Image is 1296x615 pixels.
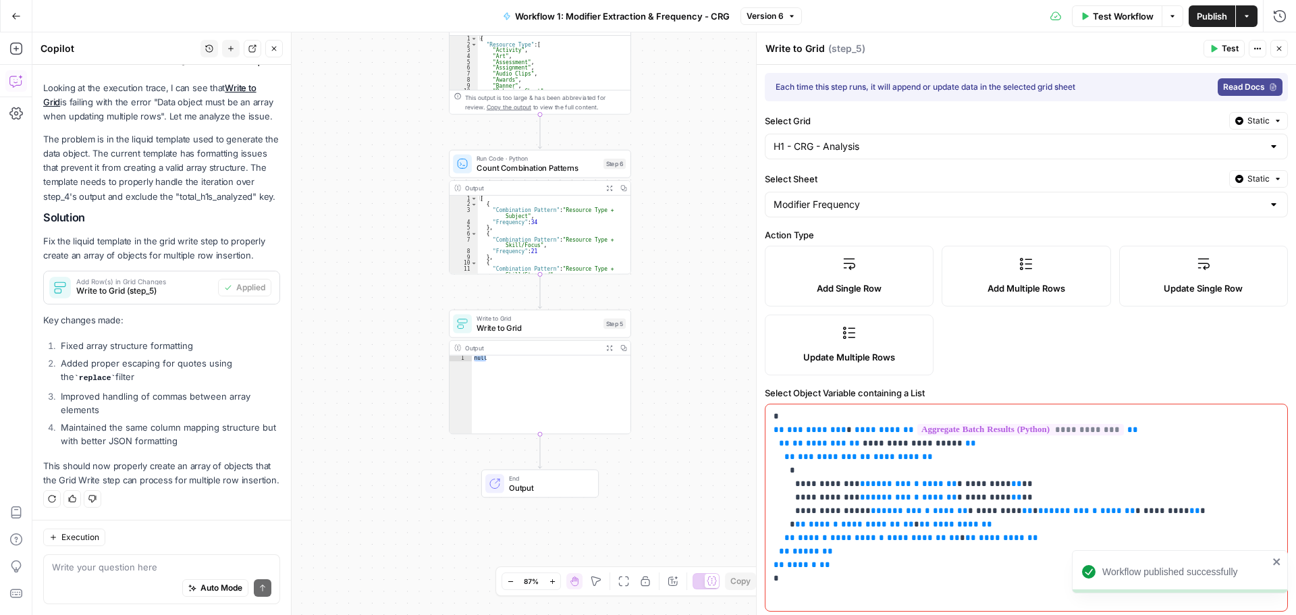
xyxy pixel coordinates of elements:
span: Add Row(s) in Grid Changes [76,278,213,285]
p: Key changes made: [43,313,280,327]
div: 5 [450,225,478,231]
textarea: Write to Grid [765,42,825,55]
li: Fixed array structure formatting [57,339,280,352]
div: 3 [450,207,478,219]
span: Execution [61,531,99,543]
span: Publish [1197,9,1227,23]
label: Select Grid [765,114,1224,128]
span: Static [1247,115,1270,127]
span: Run Code · Python [477,154,599,163]
span: Test Workflow [1093,9,1154,23]
p: Looking at the execution trace, I can see that is failing with the error "Data object must be an ... [43,81,280,124]
span: 87% [524,576,539,587]
span: Toggle code folding, rows 6 through 9 [470,231,477,237]
div: 9 [450,83,478,89]
span: Version 6 [747,10,784,22]
div: Output [465,24,599,33]
span: ( step_5 ) [828,42,865,55]
button: Execution [43,529,105,546]
div: 1 [450,196,478,202]
div: 2 [450,42,478,48]
div: 4 [450,219,478,225]
p: This should now properly create an array of objects that the Grid Write step can process for mult... [43,459,280,487]
span: Output [509,482,589,493]
span: Copy the output [487,103,531,110]
span: Test [1222,43,1239,55]
code: replace [74,374,115,382]
div: 10 [450,260,478,266]
span: Toggle code folding, rows 1 through 169 [470,36,477,42]
div: Workflow published successfully [1102,565,1268,579]
span: Read Docs [1223,81,1265,93]
span: Write to Grid (step_5) [76,285,213,297]
button: Test [1204,40,1245,57]
a: Write to Grid [43,82,256,107]
span: Toggle code folding, rows 2 through 168 [470,42,477,48]
span: Toggle code folding, rows 10 through 13 [470,260,477,266]
button: Version 6 [740,7,802,25]
div: 1 [450,356,472,362]
div: 8 [450,77,478,83]
div: 7 [450,71,478,77]
li: Maintained the same column mapping structure but with better JSON formatting [57,421,280,448]
span: Count Combination Patterns [477,162,599,173]
div: 8 [450,248,478,255]
label: Select Sheet [765,172,1224,186]
div: This output is too large & has been abbreviated for review. to view the full content. [465,92,626,111]
div: 1 [450,36,478,42]
div: 3 [450,47,478,53]
span: End [509,473,589,483]
li: Improved handling of commas between array elements [57,390,280,417]
span: Toggle code folding, rows 1 through 822 [470,196,477,202]
button: Auto Mode [182,579,248,597]
div: 11 [450,266,478,277]
span: Toggle code folding, rows 2 through 5 [470,201,477,207]
label: Action Type [765,228,1288,242]
div: 2 [450,201,478,207]
g: Edge from step_5 to end [538,434,541,468]
div: Output [465,343,599,352]
label: Select Object Variable containing a List [765,386,1288,400]
div: 9 [450,255,478,261]
div: Run Code · PythonCount Combination PatternsStep 6Output[ { "Combination Pattern":"Resource Type +... [449,150,631,275]
a: Read Docs [1218,78,1282,96]
div: Write to GridWrite to GridStep 5Outputnull [449,310,631,435]
div: Step 5 [603,319,626,329]
button: Copy [725,572,756,590]
h2: Solution [43,211,280,224]
span: Auto Mode [200,582,242,594]
span: Workflow 1: Modifier Extraction & Frequency - CRG [515,9,730,23]
button: Workflow 1: Modifier Extraction & Frequency - CRG [495,5,738,27]
div: Each time this step runs, it will append or update data in the selected grid sheet [776,81,1144,93]
input: H1 - CRG - Analysis [774,140,1263,153]
p: Fix the liquid template in the grid write step to properly create an array of objects for multipl... [43,234,280,263]
button: Static [1229,112,1288,130]
p: The problem is in the liquid template used to generate the data object. The current template has ... [43,132,280,204]
div: 5 [450,59,478,65]
g: Edge from step_6 to step_5 [538,274,541,308]
span: Static [1247,173,1270,185]
span: Add Single Row [817,282,882,295]
div: 6 [450,231,478,237]
span: Applied [236,282,265,294]
div: 4 [450,53,478,59]
span: Copy [730,575,751,587]
div: 7 [450,237,478,248]
li: Added proper escaping for quotes using the filter [57,356,280,385]
button: Publish [1189,5,1235,27]
button: close [1272,556,1282,567]
span: Add Multiple Rows [988,282,1065,295]
input: Modifier Frequency [774,198,1263,211]
button: Test Workflow [1072,5,1162,27]
div: 10 [450,88,478,95]
g: Edge from step_4 to step_6 [538,115,541,149]
div: 6 [450,65,478,71]
span: Write to Grid [477,322,599,333]
button: Static [1229,170,1288,188]
span: Update Single Row [1164,282,1243,295]
div: Step 6 [603,159,626,169]
span: Write to Grid [477,314,599,323]
div: EndOutput [449,469,631,498]
div: Copilot [40,42,196,55]
button: Applied [218,279,271,296]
